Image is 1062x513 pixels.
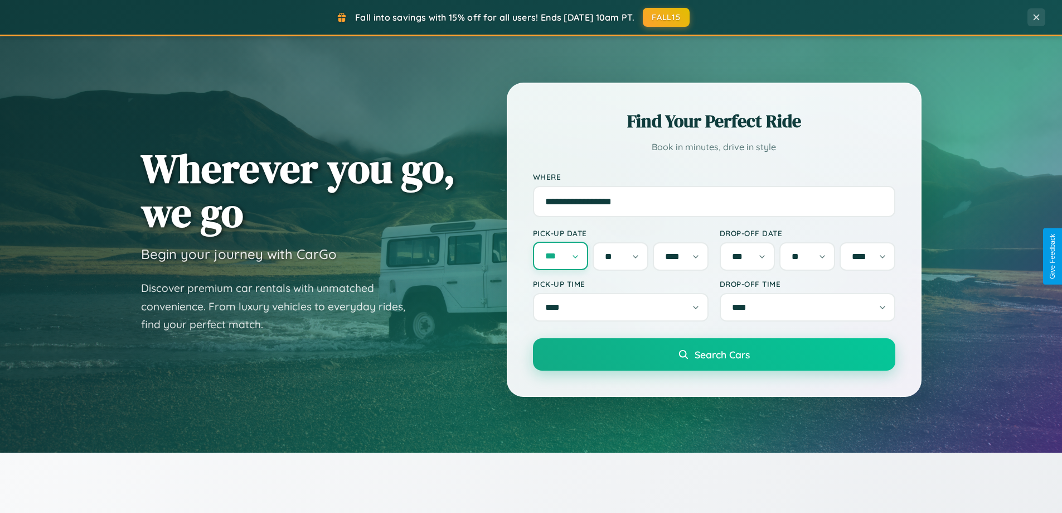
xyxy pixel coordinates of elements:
[533,279,709,289] label: Pick-up Time
[141,246,337,262] h3: Begin your journey with CarGo
[695,348,750,361] span: Search Cars
[643,8,690,27] button: FALL15
[533,338,895,371] button: Search Cars
[533,172,895,181] label: Where
[355,12,634,23] span: Fall into savings with 15% off for all users! Ends [DATE] 10am PT.
[141,279,420,334] p: Discover premium car rentals with unmatched convenience. From luxury vehicles to everyday rides, ...
[1049,234,1056,279] div: Give Feedback
[533,228,709,238] label: Pick-up Date
[720,228,895,238] label: Drop-off Date
[533,109,895,133] h2: Find Your Perfect Ride
[720,279,895,289] label: Drop-off Time
[533,139,895,155] p: Book in minutes, drive in style
[141,146,455,234] h1: Wherever you go, we go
